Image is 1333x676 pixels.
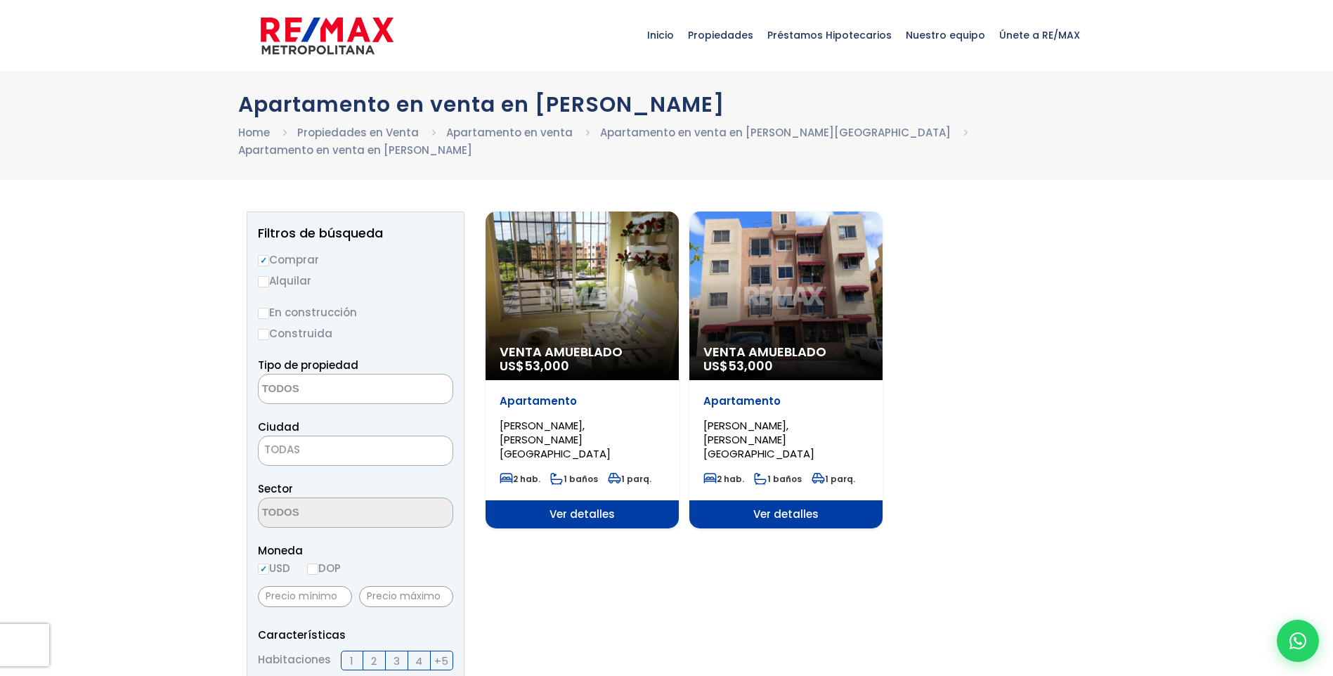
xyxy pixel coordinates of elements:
[258,325,453,342] label: Construida
[307,564,318,575] input: DOP
[992,14,1087,56] span: Únete a RE/MAX
[703,345,869,359] span: Venta Amueblado
[728,357,773,375] span: 53,000
[703,473,744,485] span: 2 hab.
[500,394,665,408] p: Apartamento
[261,15,394,57] img: remax-metropolitana-logo
[238,125,270,140] a: Home
[258,255,269,266] input: Comprar
[703,357,773,375] span: US$
[258,436,453,466] span: TODAS
[238,92,1095,117] h1: Apartamento en venta en [PERSON_NAME]
[258,226,453,240] h2: Filtros de búsqueda
[500,418,611,461] span: [PERSON_NAME], [PERSON_NAME][GEOGRAPHIC_DATA]
[258,304,453,321] label: En construcción
[259,498,395,528] textarea: Search
[258,542,453,559] span: Moneda
[500,357,569,375] span: US$
[258,272,453,290] label: Alquilar
[258,251,453,268] label: Comprar
[754,473,802,485] span: 1 baños
[258,481,293,496] span: Sector
[258,420,299,434] span: Ciudad
[500,345,665,359] span: Venta Amueblado
[640,14,681,56] span: Inicio
[238,141,472,159] li: Apartamento en venta en [PERSON_NAME]
[350,652,353,670] span: 1
[689,500,883,528] span: Ver detalles
[259,440,453,460] span: TODAS
[415,652,422,670] span: 4
[600,125,951,140] a: Apartamento en venta en [PERSON_NAME][GEOGRAPHIC_DATA]
[297,125,419,140] a: Propiedades en Venta
[608,473,651,485] span: 1 parq.
[259,375,395,405] textarea: Search
[486,500,679,528] span: Ver detalles
[446,125,573,140] a: Apartamento en venta
[486,212,679,528] a: Venta Amueblado US$53,000 Apartamento [PERSON_NAME], [PERSON_NAME][GEOGRAPHIC_DATA] 2 hab. 1 baño...
[359,586,453,607] input: Precio máximo
[258,308,269,319] input: En construcción
[258,358,358,372] span: Tipo de propiedad
[524,357,569,375] span: 53,000
[258,564,269,575] input: USD
[258,651,331,670] span: Habitaciones
[899,14,992,56] span: Nuestro equipo
[307,559,341,577] label: DOP
[258,626,453,644] p: Características
[258,329,269,340] input: Construida
[681,14,760,56] span: Propiedades
[760,14,899,56] span: Préstamos Hipotecarios
[689,212,883,528] a: Venta Amueblado US$53,000 Apartamento [PERSON_NAME], [PERSON_NAME][GEOGRAPHIC_DATA] 2 hab. 1 baño...
[394,652,400,670] span: 3
[500,473,540,485] span: 2 hab.
[258,586,352,607] input: Precio mínimo
[550,473,598,485] span: 1 baños
[703,418,814,461] span: [PERSON_NAME], [PERSON_NAME][GEOGRAPHIC_DATA]
[371,652,377,670] span: 2
[264,442,300,457] span: TODAS
[258,559,290,577] label: USD
[812,473,855,485] span: 1 parq.
[703,394,869,408] p: Apartamento
[434,652,448,670] span: +5
[258,276,269,287] input: Alquilar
